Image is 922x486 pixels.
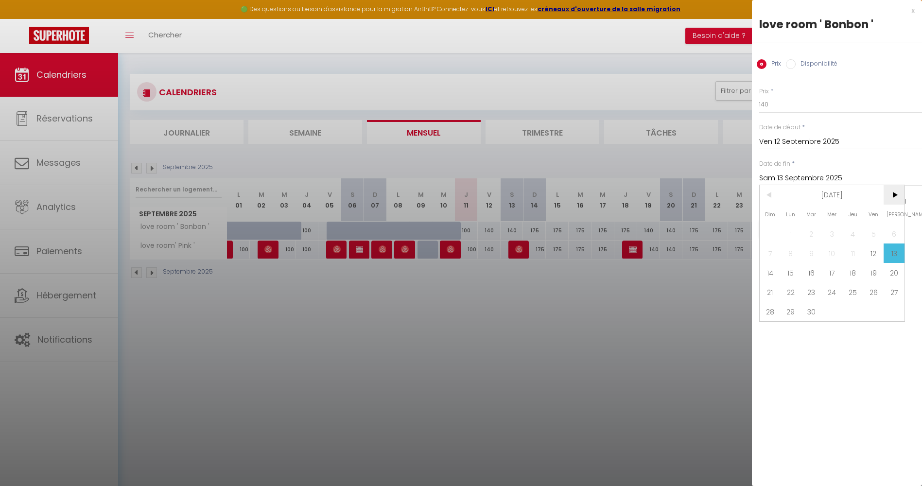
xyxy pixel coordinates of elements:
[884,205,905,224] span: [PERSON_NAME]
[766,59,781,70] label: Prix
[781,282,801,302] span: 22
[863,263,884,282] span: 19
[842,282,863,302] span: 25
[801,282,822,302] span: 23
[822,243,843,263] span: 10
[863,205,884,224] span: Ven
[822,263,843,282] span: 17
[759,17,915,32] div: love room ' Bonbon '
[760,205,781,224] span: Dim
[863,224,884,243] span: 5
[759,159,790,169] label: Date de fin
[8,4,37,33] button: Ouvrir le widget de chat LiveChat
[822,224,843,243] span: 3
[781,185,884,205] span: [DATE]
[801,263,822,282] span: 16
[801,302,822,321] span: 30
[884,243,905,263] span: 13
[760,302,781,321] span: 28
[842,243,863,263] span: 11
[801,224,822,243] span: 2
[884,263,905,282] span: 20
[863,282,884,302] span: 26
[760,282,781,302] span: 21
[759,123,800,132] label: Date de début
[884,282,905,302] span: 27
[760,243,781,263] span: 7
[822,282,843,302] span: 24
[842,205,863,224] span: Jeu
[781,205,801,224] span: Lun
[796,59,837,70] label: Disponibilité
[760,185,781,205] span: <
[884,185,905,205] span: >
[801,243,822,263] span: 9
[760,263,781,282] span: 14
[822,205,843,224] span: Mer
[801,205,822,224] span: Mar
[781,243,801,263] span: 8
[863,243,884,263] span: 12
[842,224,863,243] span: 4
[781,224,801,243] span: 1
[884,224,905,243] span: 6
[759,87,769,96] label: Prix
[781,302,801,321] span: 29
[842,263,863,282] span: 18
[752,5,915,17] div: x
[781,263,801,282] span: 15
